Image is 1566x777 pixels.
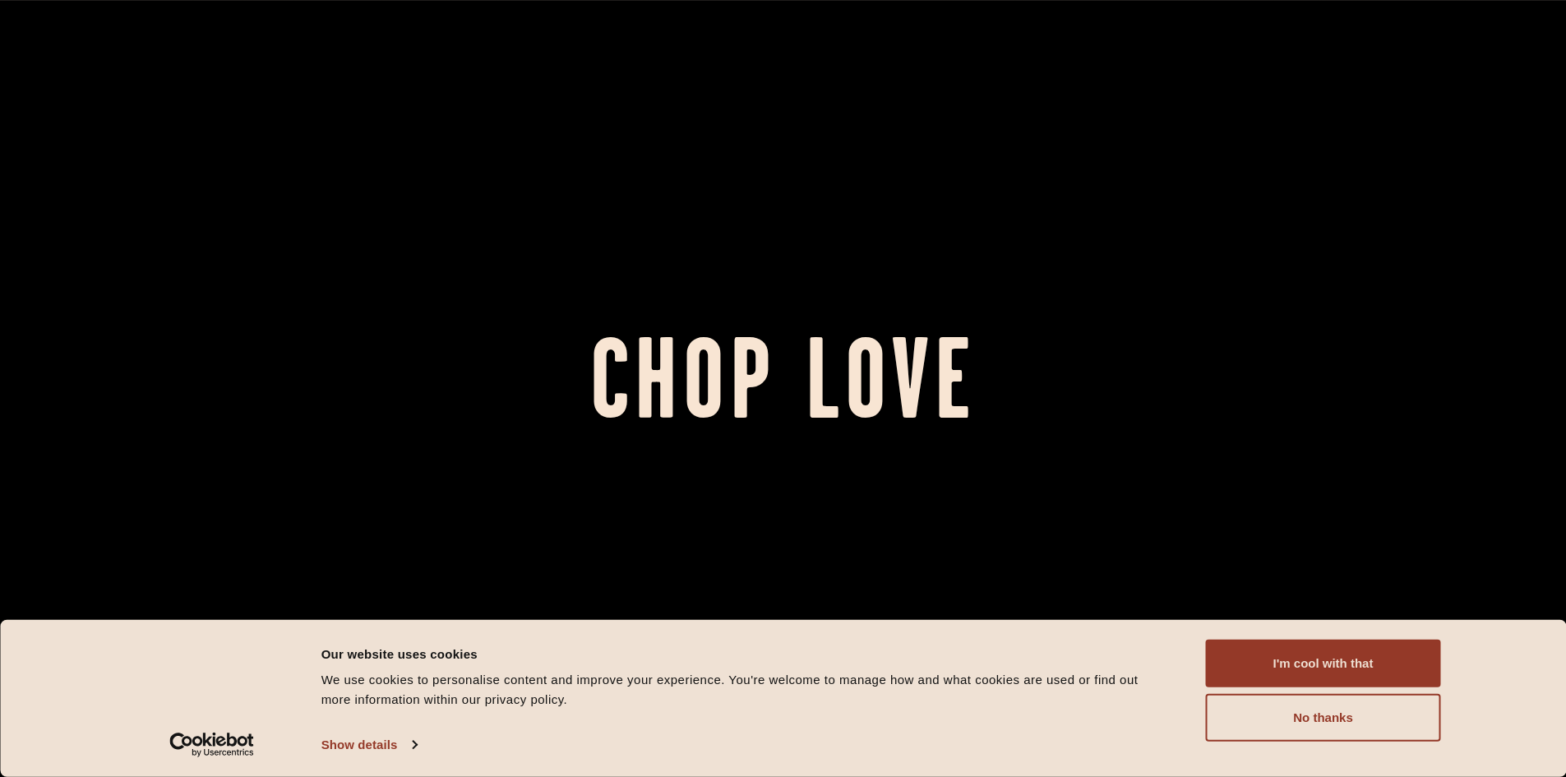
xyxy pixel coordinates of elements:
[140,733,284,757] a: Usercentrics Cookiebot - opens in a new window
[1206,640,1441,687] button: I'm cool with that
[321,644,1169,664] div: Our website uses cookies
[321,670,1169,710] div: We use cookies to personalise content and improve your experience. You're welcome to manage how a...
[321,733,417,757] a: Show details
[1206,694,1441,742] button: No thanks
